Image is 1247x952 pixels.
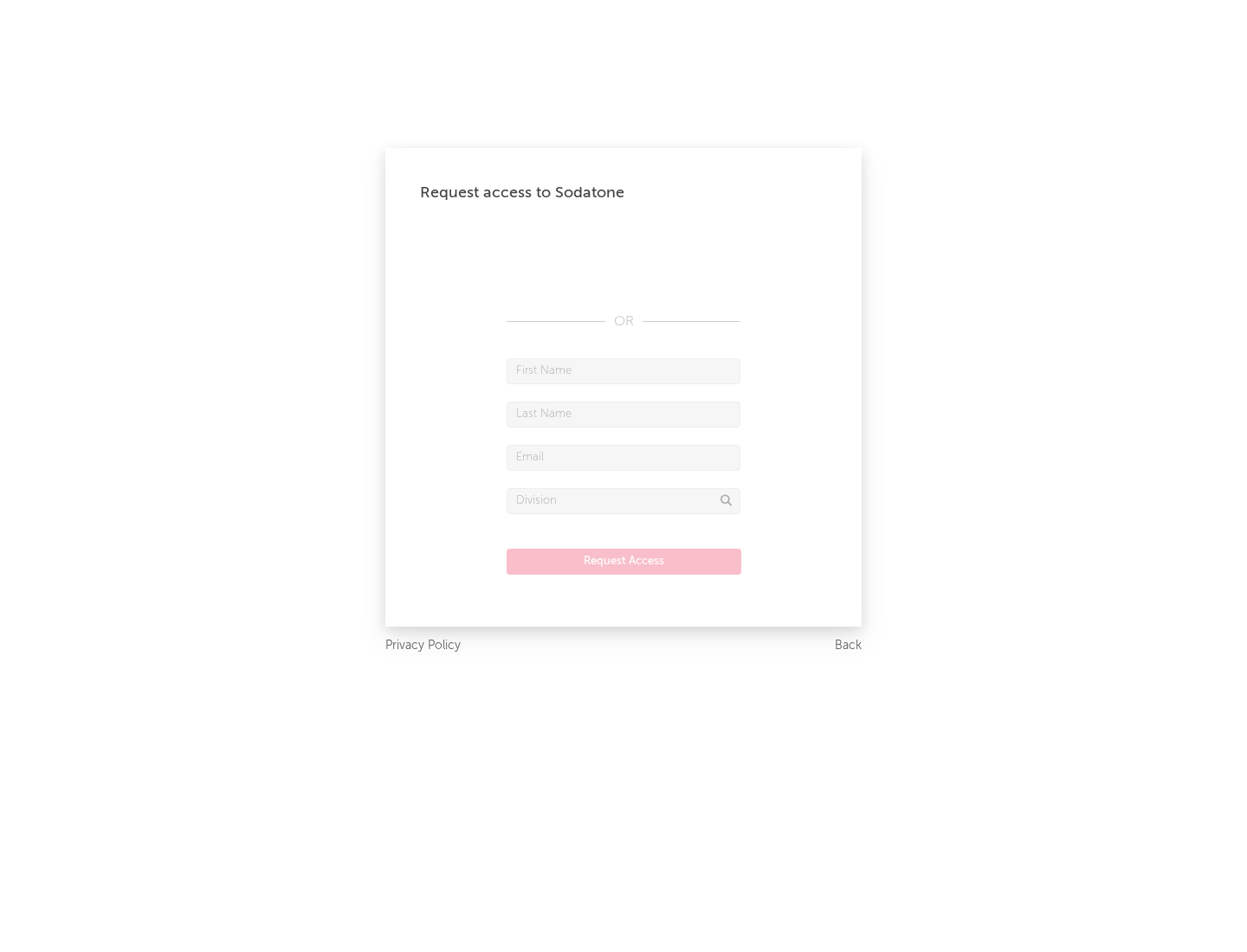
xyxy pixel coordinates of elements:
input: Division [507,488,740,514]
input: Last Name [507,402,740,428]
a: Privacy Policy [385,635,461,657]
a: Back [835,635,862,657]
input: Email [507,445,740,471]
div: OR [507,312,740,332]
button: Request Access [507,549,741,575]
input: First Name [507,358,740,384]
div: Request access to Sodatone [420,183,827,203]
